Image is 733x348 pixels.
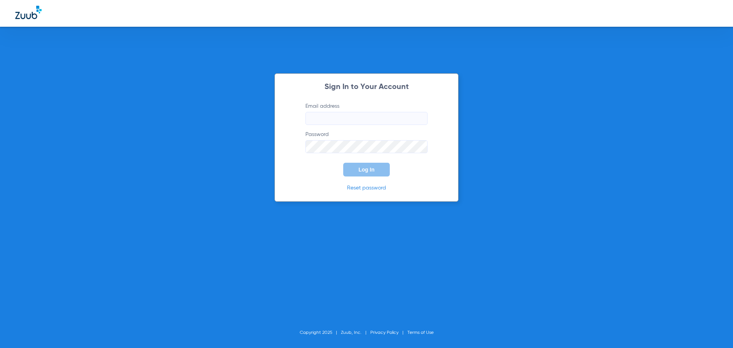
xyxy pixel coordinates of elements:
img: Zuub Logo [15,6,42,19]
input: Email address [305,112,428,125]
a: Reset password [347,185,386,191]
label: Password [305,131,428,153]
span: Log In [358,167,375,173]
h2: Sign In to Your Account [294,83,439,91]
input: Password [305,140,428,153]
a: Terms of Use [407,330,434,335]
li: Copyright 2025 [300,329,341,337]
label: Email address [305,102,428,125]
a: Privacy Policy [370,330,399,335]
li: Zuub, Inc. [341,329,370,337]
button: Log In [343,163,390,176]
